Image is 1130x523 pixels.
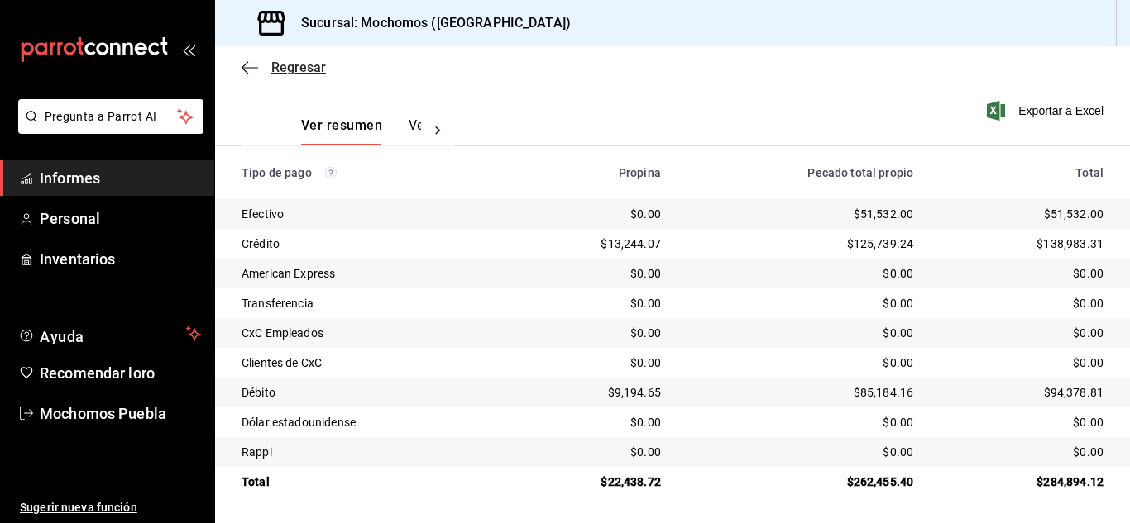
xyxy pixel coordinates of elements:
button: Exportar a Excel [990,101,1104,121]
font: $0.00 [630,267,661,280]
font: Total [1075,166,1104,179]
font: $51,532.00 [1044,207,1104,221]
font: $85,184.16 [854,386,914,399]
font: $262,455.40 [847,475,914,488]
font: $0.00 [630,445,661,459]
font: Personal [40,210,100,227]
font: Efectivo [242,207,284,221]
font: Transferencia [242,297,314,310]
font: Clientes de CxC [242,356,322,369]
font: Regresar [271,59,326,75]
font: $94,378.81 [1044,386,1104,399]
svg: Los pagos realizados con Pay y otras terminales son montos brutos. [325,167,337,178]
button: abrir_cajón_menú [182,43,195,56]
font: $0.00 [630,297,661,310]
font: $0.00 [883,326,913,340]
a: Pregunta a Parrot AI [12,120,203,137]
font: Tipo de pago [242,166,312,179]
font: Recomendar loro [40,364,155,382]
font: Ver pagos [409,117,471,133]
font: $0.00 [883,356,913,369]
font: $51,532.00 [854,207,914,221]
font: Rappi [242,445,272,459]
font: Pecado total propio [807,166,913,179]
font: Sucursal: Mochomos ([GEOGRAPHIC_DATA]) [301,15,571,31]
button: Regresar [242,59,326,75]
font: Dólar estadounidense [242,416,356,429]
font: $125,739.24 [847,237,914,250]
font: $284,894.12 [1037,475,1104,488]
font: $9,194.65 [608,386,661,399]
font: Inventarios [40,250,115,268]
font: $0.00 [630,416,661,429]
font: $0.00 [1073,297,1104,310]
font: Pregunta a Parrot AI [45,110,157,123]
font: Sugerir nueva función [20,501,137,514]
font: $13,244.07 [601,237,661,250]
font: $0.00 [883,445,913,459]
font: American Express [242,267,335,280]
font: Ayuda [40,328,84,345]
font: Exportar a Excel [1018,104,1104,117]
font: $0.00 [883,416,913,429]
font: $0.00 [630,207,661,221]
button: Pregunta a Parrot AI [18,99,203,134]
font: Ver resumen [301,117,382,133]
font: Débito [242,386,275,399]
font: $0.00 [883,297,913,310]
div: pestañas de navegación [301,116,421,145]
font: $0.00 [1073,416,1104,429]
font: $0.00 [1073,267,1104,280]
font: $0.00 [1073,356,1104,369]
font: Mochomos Puebla [40,405,166,422]
font: Propina [619,166,661,179]
font: Crédito [242,237,280,250]
font: Total [242,475,270,488]
font: $22,438.72 [601,475,661,488]
font: $0.00 [1073,445,1104,459]
font: CxC Empleados [242,326,323,340]
font: Informes [40,169,100,187]
font: $0.00 [630,326,661,340]
font: $138,983.31 [1037,237,1104,250]
font: $0.00 [1073,326,1104,340]
font: $0.00 [883,267,913,280]
font: $0.00 [630,356,661,369]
